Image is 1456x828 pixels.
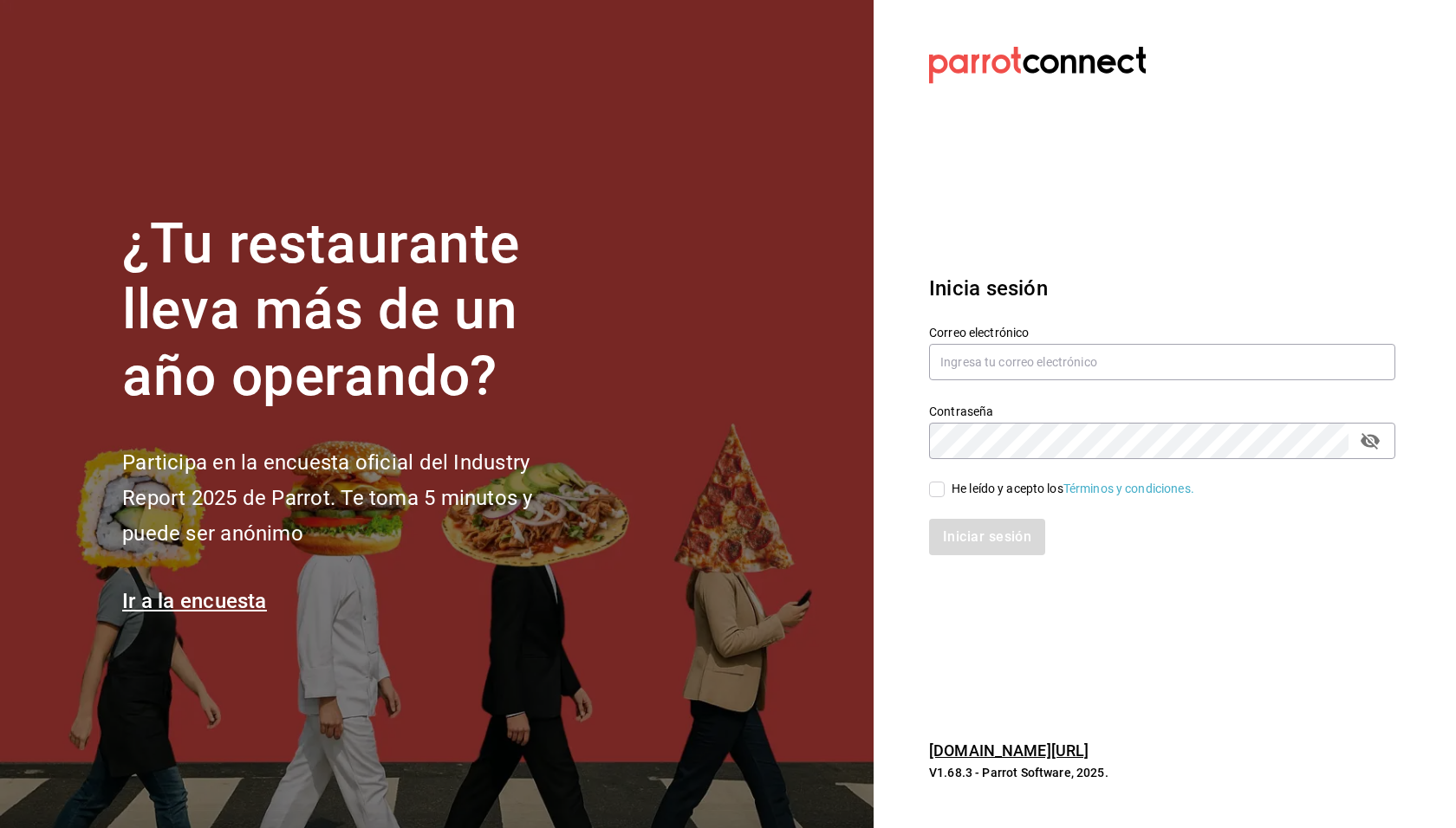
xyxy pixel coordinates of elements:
label: Contraseña [929,404,1395,417]
div: He leído y acepto los [952,480,1194,498]
input: Ingresa tu correo electrónico [929,344,1395,380]
h2: Participa en la encuesta oficial del Industry Report 2025 de Parrot. Te toma 5 minutos y puede se... [122,445,590,551]
a: Términos y condiciones. [1063,482,1194,495]
h3: Inicia sesión [929,273,1395,304]
label: Correo electrónico [929,326,1395,338]
a: [DOMAIN_NAME][URL] [929,741,1089,760]
a: Ir a la encuesta [122,589,267,613]
p: V1.68.3 - Parrot Software, 2025. [929,764,1395,781]
button: passwordField [1355,426,1385,456]
h1: ¿Tu restaurante lleva más de un año operando? [122,211,590,411]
